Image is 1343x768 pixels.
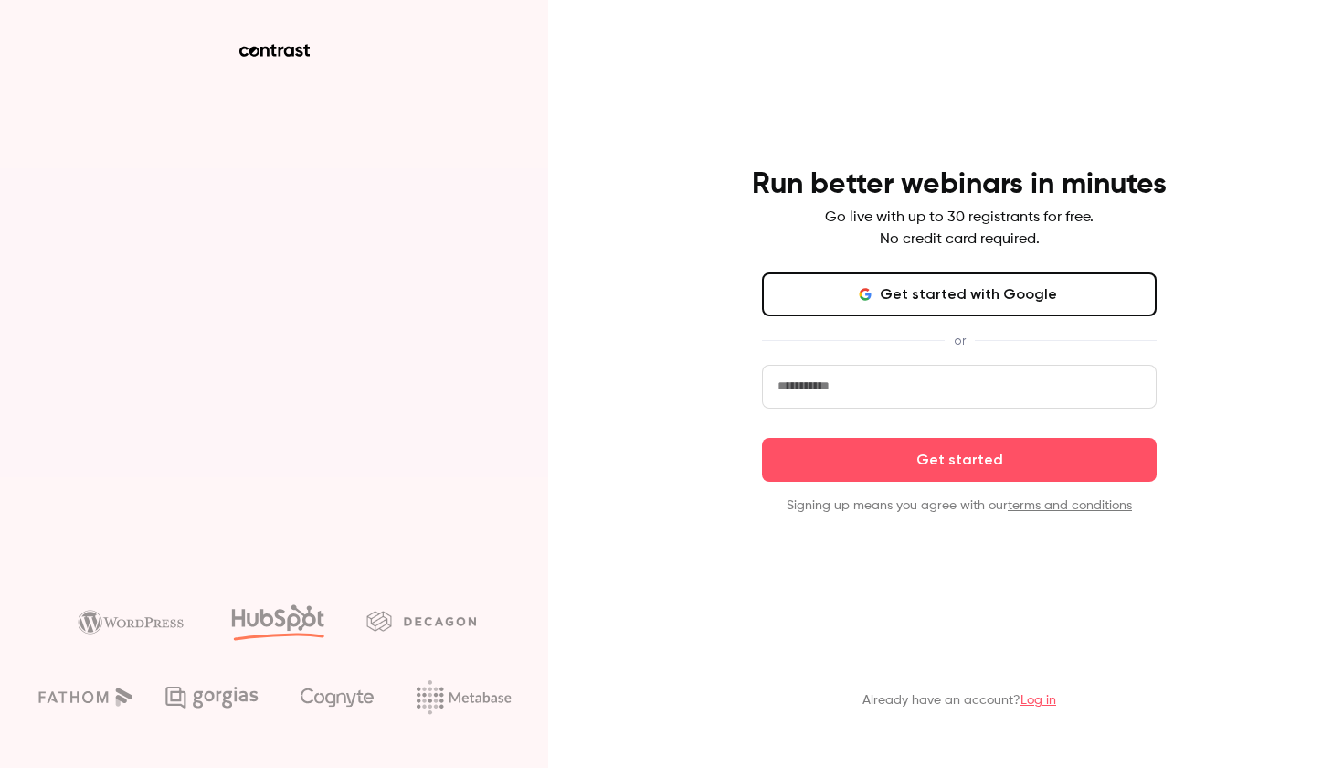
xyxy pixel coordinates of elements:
[945,331,975,350] span: or
[752,166,1167,203] h4: Run better webinars in minutes
[862,691,1056,709] p: Already have an account?
[762,496,1157,515] p: Signing up means you agree with our
[1008,499,1132,512] a: terms and conditions
[762,438,1157,482] button: Get started
[366,611,476,631] img: decagon
[825,207,1094,251] p: Go live with up to 30 registrants for free. No credit card required.
[1020,694,1056,707] a: Log in
[762,272,1157,316] button: Get started with Google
